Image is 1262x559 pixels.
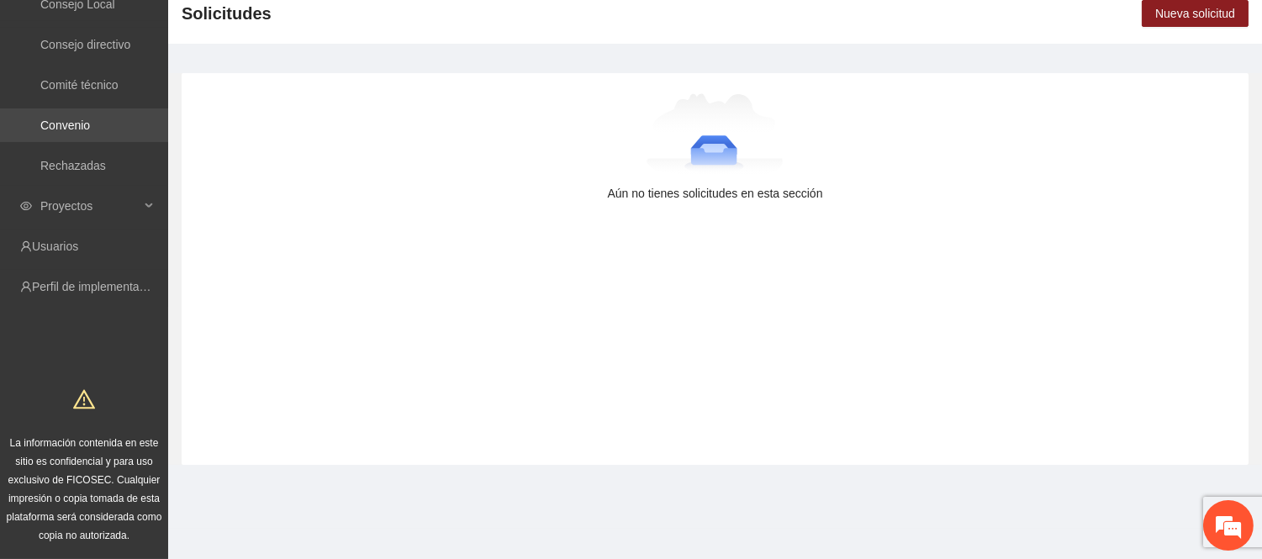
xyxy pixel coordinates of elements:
a: Perfil de implementadora [32,280,163,293]
a: Consejo directivo [40,38,130,51]
a: Convenio [40,119,90,132]
span: Estamos en línea. [98,183,232,353]
a: Rechazadas [40,159,106,172]
span: warning [73,388,95,410]
a: Comité técnico [40,78,119,92]
div: Minimizar ventana de chat en vivo [276,8,316,49]
span: eye [20,200,32,212]
img: Aún no tienes solicitudes en esta sección [647,93,784,177]
span: Proyectos [40,189,140,223]
span: Nueva solicitud [1155,4,1235,23]
span: La información contenida en este sitio es confidencial y para uso exclusivo de FICOSEC. Cualquier... [7,437,162,541]
div: Chatee con nosotros ahora [87,86,282,108]
div: Aún no tienes solicitudes en esta sección [209,184,1222,203]
textarea: Escriba su mensaje y pulse “Intro” [8,377,320,435]
a: Usuarios [32,240,78,253]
